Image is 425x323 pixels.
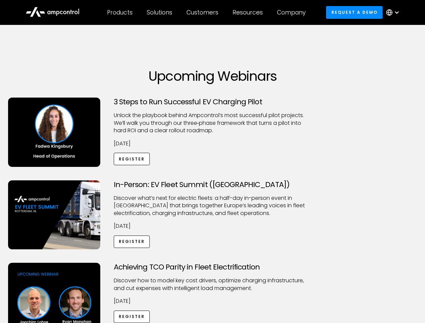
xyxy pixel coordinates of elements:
h3: 3 Steps to Run Successful EV Charging Pilot [114,98,312,106]
a: Request a demo [326,6,383,19]
p: Unlock the playbook behind Ampcontrol’s most successful pilot projects. We’ll walk you through ou... [114,112,312,134]
p: ​Discover what’s next for electric fleets: a half-day in-person event in [GEOGRAPHIC_DATA] that b... [114,194,312,217]
div: Resources [233,9,263,16]
div: Products [107,9,133,16]
h1: Upcoming Webinars [8,68,417,84]
a: Register [114,311,150,323]
p: [DATE] [114,222,312,230]
p: [DATE] [114,140,312,147]
p: [DATE] [114,297,312,305]
h3: Achieving TCO Parity in Fleet Electrification [114,263,312,272]
div: Customers [186,9,218,16]
div: Company [277,9,306,16]
div: Solutions [147,9,172,16]
a: Register [114,236,150,248]
p: Discover how to model key cost drivers, optimize charging infrastructure, and cut expenses with i... [114,277,312,292]
a: Register [114,153,150,165]
h3: In-Person: EV Fleet Summit ([GEOGRAPHIC_DATA]) [114,180,312,189]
